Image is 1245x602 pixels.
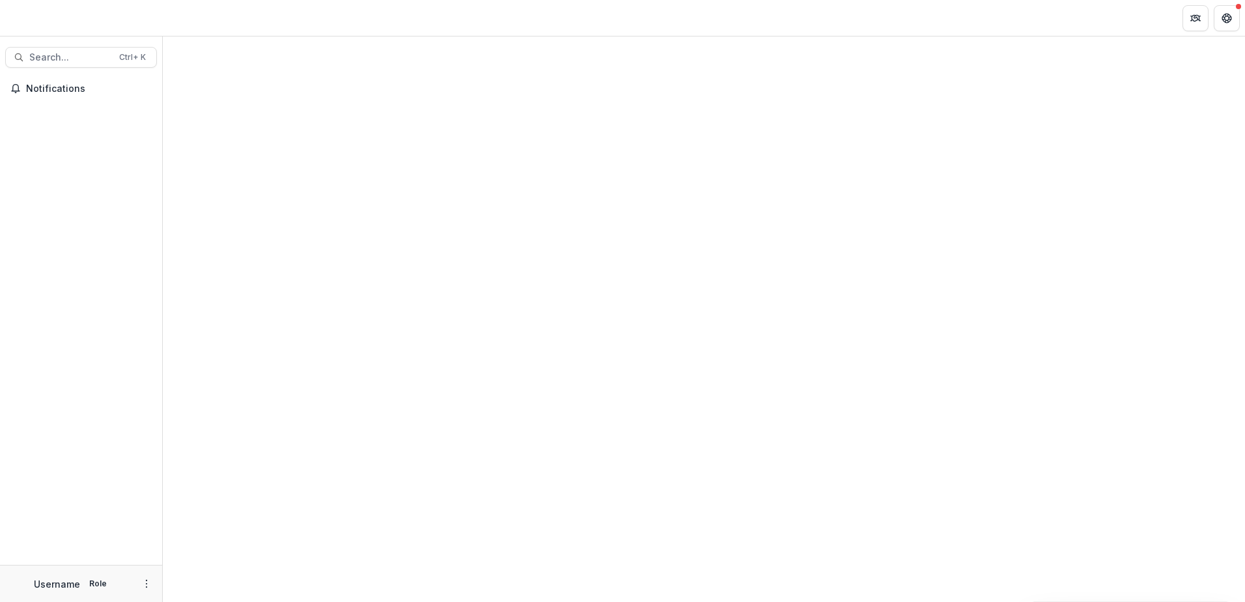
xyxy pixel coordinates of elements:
button: More [139,576,154,592]
button: Get Help [1214,5,1240,31]
p: Username [34,577,80,591]
div: Ctrl + K [117,50,148,64]
span: Search... [29,52,111,63]
button: Search... [5,47,157,68]
nav: breadcrumb [168,8,223,27]
button: Notifications [5,78,157,99]
span: Notifications [26,83,152,94]
p: Role [85,578,111,590]
button: Partners [1182,5,1209,31]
